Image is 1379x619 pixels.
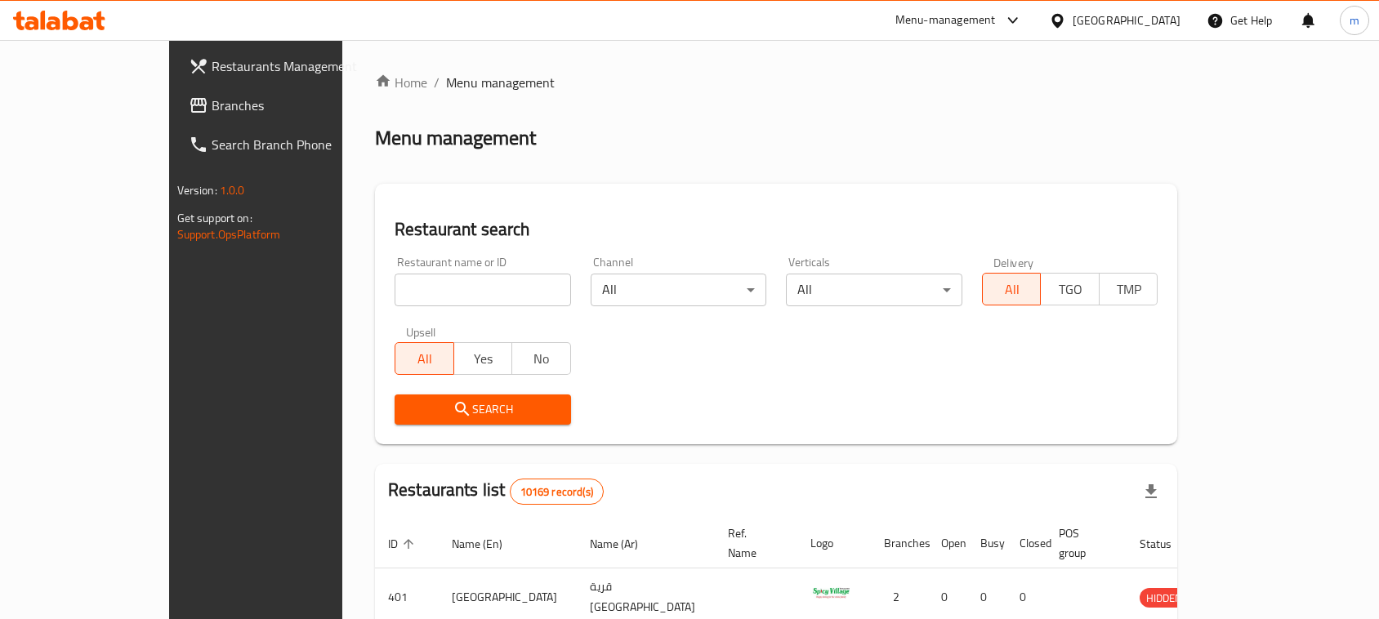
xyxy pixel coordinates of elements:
[1040,273,1100,305] button: TGO
[982,273,1042,305] button: All
[511,484,603,500] span: 10169 record(s)
[395,394,571,425] button: Search
[1073,11,1180,29] div: [GEOGRAPHIC_DATA]
[967,519,1006,568] th: Busy
[452,534,524,554] span: Name (En)
[388,478,604,505] h2: Restaurants list
[1140,534,1193,554] span: Status
[375,73,1177,92] nav: breadcrumb
[177,224,281,245] a: Support.OpsPlatform
[590,534,659,554] span: Name (Ar)
[375,73,427,92] a: Home
[176,125,399,164] a: Search Branch Phone
[511,342,571,375] button: No
[510,479,604,505] div: Total records count
[928,519,967,568] th: Open
[1350,11,1359,29] span: m
[1006,519,1046,568] th: Closed
[810,573,851,614] img: Spicy Village
[786,274,962,306] div: All
[408,399,558,420] span: Search
[519,347,565,371] span: No
[895,11,996,30] div: Menu-management
[395,342,454,375] button: All
[176,86,399,125] a: Branches
[871,519,928,568] th: Branches
[406,326,436,337] label: Upsell
[212,96,386,115] span: Branches
[993,256,1034,268] label: Delivery
[395,274,571,306] input: Search for restaurant name or ID..
[1106,278,1152,301] span: TMP
[1047,278,1093,301] span: TGO
[461,347,507,371] span: Yes
[446,73,555,92] span: Menu management
[1140,589,1189,608] span: HIDDEN
[177,180,217,201] span: Version:
[797,519,871,568] th: Logo
[989,278,1035,301] span: All
[177,207,252,229] span: Get support on:
[212,56,386,76] span: Restaurants Management
[453,342,513,375] button: Yes
[1099,273,1158,305] button: TMP
[1131,472,1171,511] div: Export file
[220,180,245,201] span: 1.0.0
[395,217,1158,242] h2: Restaurant search
[402,347,448,371] span: All
[1059,523,1107,563] span: POS group
[728,523,778,563] span: Ref. Name
[434,73,440,92] li: /
[176,47,399,86] a: Restaurants Management
[212,135,386,154] span: Search Branch Phone
[388,534,419,554] span: ID
[591,274,767,306] div: All
[375,125,536,151] h2: Menu management
[1140,588,1189,608] div: HIDDEN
